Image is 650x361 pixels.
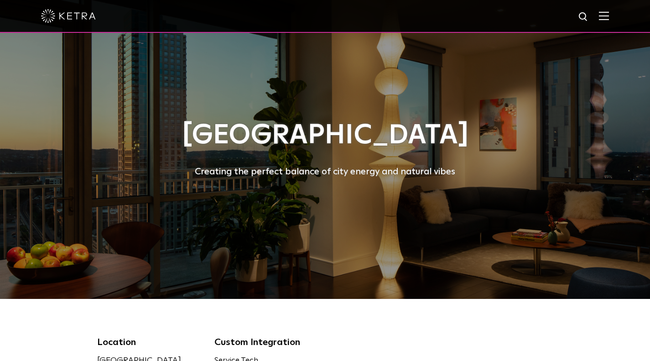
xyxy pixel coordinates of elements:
[97,335,201,349] div: Location
[41,9,96,23] img: ketra-logo-2019-white
[97,120,553,151] h1: [GEOGRAPHIC_DATA]
[599,11,609,20] img: Hamburger%20Nav.svg
[578,11,589,23] img: search icon
[97,164,553,179] div: Creating the perfect balance of city energy and natural vibes
[214,335,318,349] div: Custom Integration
